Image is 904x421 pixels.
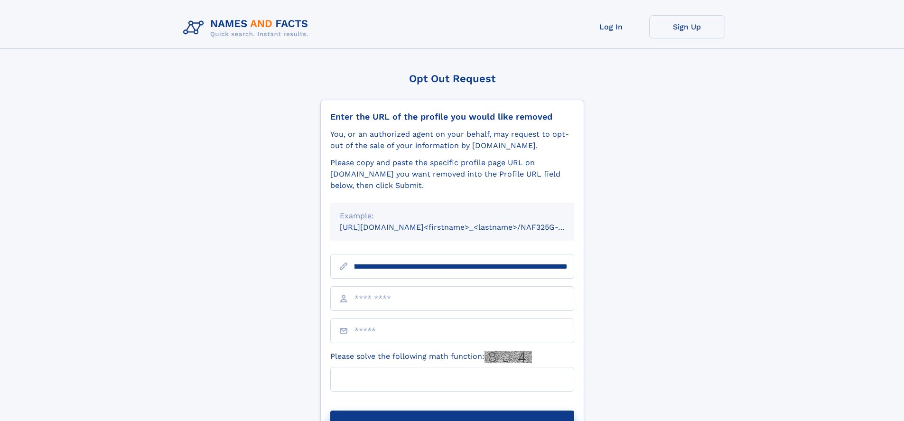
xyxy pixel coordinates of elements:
[179,15,316,41] img: Logo Names and Facts
[330,129,574,151] div: You, or an authorized agent on your behalf, may request to opt-out of the sale of your informatio...
[320,73,584,84] div: Opt Out Request
[330,112,574,122] div: Enter the URL of the profile you would like removed
[330,351,532,363] label: Please solve the following math function:
[649,15,725,38] a: Sign Up
[330,157,574,191] div: Please copy and paste the specific profile page URL on [DOMAIN_NAME] you want removed into the Pr...
[340,210,565,222] div: Example:
[573,15,649,38] a: Log In
[340,223,592,232] small: [URL][DOMAIN_NAME]<firstname>_<lastname>/NAF325G-xxxxxxxx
